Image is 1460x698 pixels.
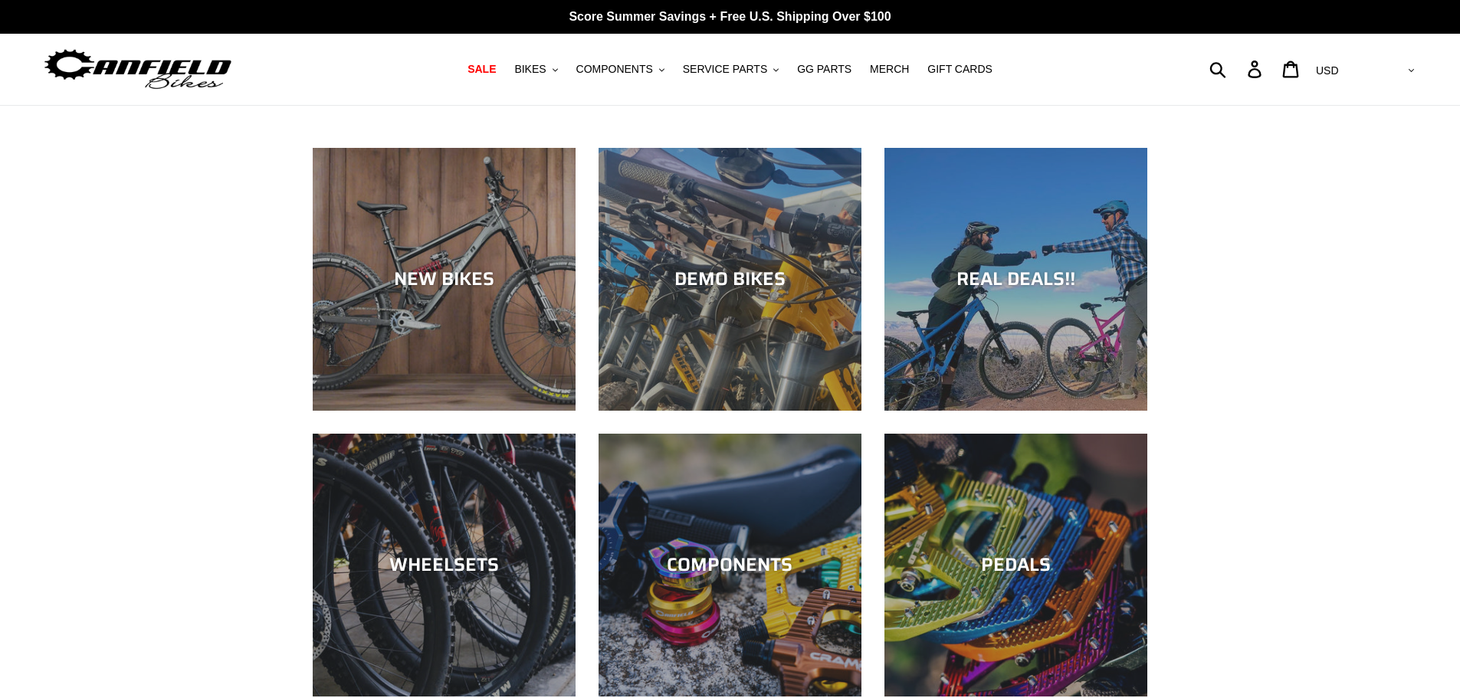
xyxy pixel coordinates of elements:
[884,554,1147,576] div: PEDALS
[927,63,992,76] span: GIFT CARDS
[797,63,851,76] span: GG PARTS
[884,268,1147,290] div: REAL DEALS!!
[789,59,859,80] a: GG PARTS
[884,434,1147,696] a: PEDALS
[514,63,546,76] span: BIKES
[576,63,653,76] span: COMPONENTS
[569,59,672,80] button: COMPONENTS
[468,63,496,76] span: SALE
[507,59,565,80] button: BIKES
[42,45,234,93] img: Canfield Bikes
[460,59,504,80] a: SALE
[599,554,861,576] div: COMPONENTS
[313,434,576,696] a: WHEELSETS
[884,148,1147,411] a: REAL DEALS!!
[683,63,767,76] span: SERVICE PARTS
[599,434,861,696] a: COMPONENTS
[862,59,917,80] a: MERCH
[675,59,786,80] button: SERVICE PARTS
[1218,52,1257,86] input: Search
[920,59,1000,80] a: GIFT CARDS
[313,268,576,290] div: NEW BIKES
[599,268,861,290] div: DEMO BIKES
[313,148,576,411] a: NEW BIKES
[599,148,861,411] a: DEMO BIKES
[870,63,909,76] span: MERCH
[313,554,576,576] div: WHEELSETS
